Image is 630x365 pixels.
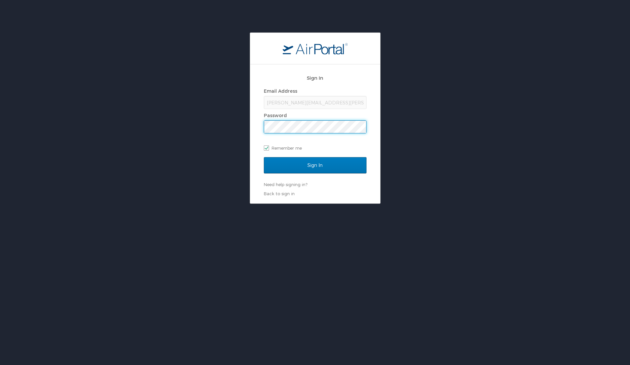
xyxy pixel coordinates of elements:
[283,43,348,54] img: logo
[264,113,287,118] label: Password
[264,74,366,82] h2: Sign In
[264,143,366,153] label: Remember me
[264,191,295,196] a: Back to sign in
[264,182,307,187] a: Need help signing in?
[264,157,366,173] input: Sign In
[264,88,297,94] label: Email Address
